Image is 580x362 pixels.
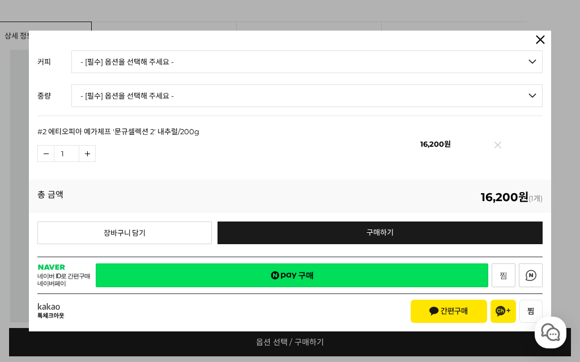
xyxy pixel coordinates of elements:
span: 카카오 톡체크아웃 [37,303,65,320]
span: 간편구매 [429,306,468,316]
a: 홈 [3,268,75,296]
span: 구매하기 [366,228,394,237]
button: 장바구니 담기 [37,222,212,244]
span: (1개) [481,188,543,205]
button: 채널 추가 [491,300,516,323]
a: 찜 [492,263,515,287]
img: up [79,146,95,161]
span: 채널 추가 [496,306,510,317]
span: 대화 [104,286,117,295]
span: 16,200원 [420,139,451,148]
th: 중량 [37,91,71,101]
a: 구매하기 [217,222,543,244]
a: 대화 [75,268,146,296]
strong: 16,200원 [481,190,528,204]
span: 설정 [175,285,189,294]
img: down [38,146,54,161]
span: 찜 [527,307,535,316]
a: 설정 [146,268,217,296]
img: 삭제 [495,144,501,151]
span: 홈 [36,285,42,294]
th: 커피 [37,57,71,67]
strong: 총 금액 [37,188,63,205]
button: 간편구매 [411,300,487,323]
span: #2 에티오피아 예가체프 '문규셀렉션 2' 내추럴/200g [37,127,199,136]
p: - [37,116,307,139]
a: 네이버 ID로 간편구매네이버페이 [37,272,91,287]
a: 구매 [96,263,488,287]
button: 찜 [519,300,543,323]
